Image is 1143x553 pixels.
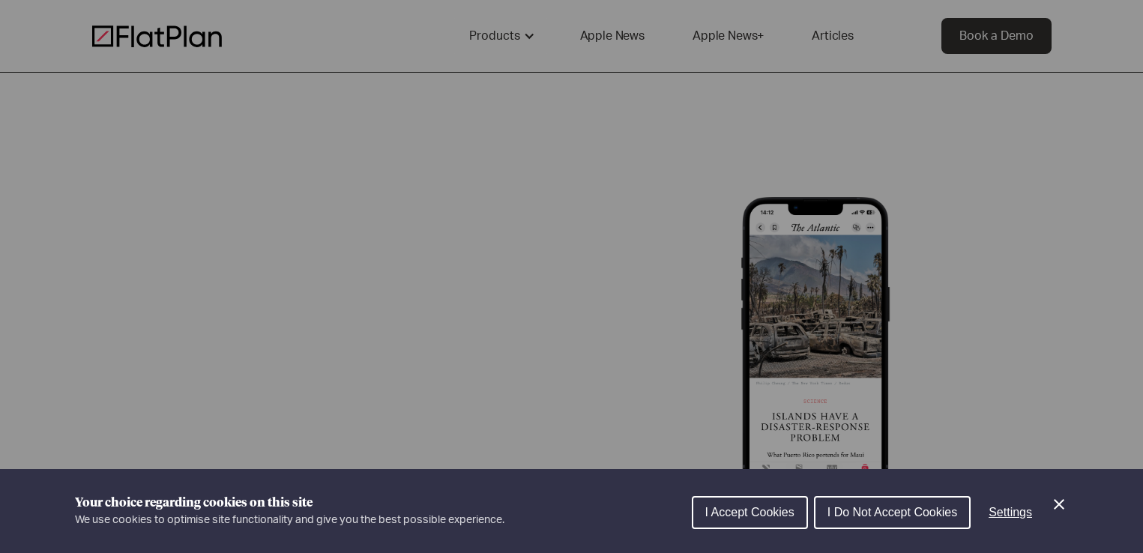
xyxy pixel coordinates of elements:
span: I Accept Cookies [705,506,794,519]
button: Settings [977,498,1044,528]
span: I Do Not Accept Cookies [827,506,957,519]
span: Settings [989,506,1032,519]
p: We use cookies to optimise site functionality and give you the best possible experience. [75,512,504,528]
button: I Do Not Accept Cookies [814,496,971,529]
button: I Accept Cookies [692,496,808,529]
h1: Your choice regarding cookies on this site [75,494,504,512]
button: Close Cookie Control [1050,495,1068,513]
